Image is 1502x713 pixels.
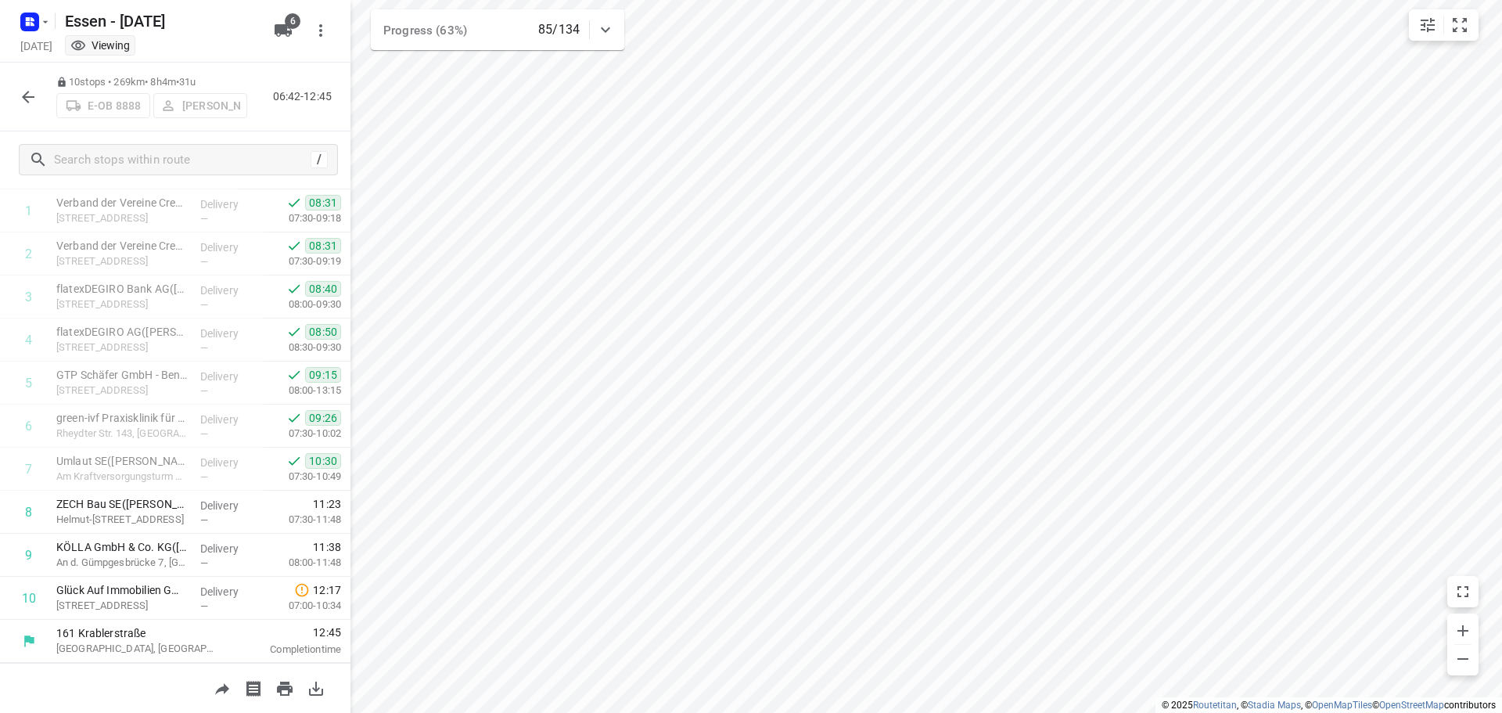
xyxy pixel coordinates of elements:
[56,340,188,355] p: [STREET_ADDRESS]
[1162,700,1496,711] li: © 2025 , © , © © contributors
[200,299,208,311] span: —
[1312,700,1372,711] a: OpenMapTiles
[264,598,341,614] p: 07:00-10:34
[269,680,300,695] span: Print route
[286,281,302,297] svg: Done
[264,383,341,398] p: 08:00-13:15
[200,471,208,483] span: —
[286,238,302,254] svg: Done
[264,254,341,269] p: 07:30-09:19
[1409,9,1479,41] div: small contained button group
[22,591,36,606] div: 10
[25,462,32,477] div: 7
[200,342,208,354] span: —
[56,281,188,297] p: flatexDEGIRO Bank AG(Simone Strunk)
[294,582,310,598] svg: Late
[56,195,188,211] p: Verband der Vereine Creditreform e.V.(Roman Grund)
[56,539,188,555] p: KÖLLA GmbH & Co. KG([PERSON_NAME])
[56,297,188,312] p: [STREET_ADDRESS]
[200,385,208,397] span: —
[54,148,311,172] input: Search stops within route
[286,367,302,383] svg: Done
[56,410,188,426] p: green-ivf Praxisklinik für Reproduktionsmedizin und Endokrinologie (BAG) (Sabine Heinze)
[264,426,341,441] p: 07:30-10:02
[56,496,188,512] p: ZECH Bau SE(Claus Wehmeyer)
[70,38,130,53] div: You are currently in view mode. To make any changes, go to edit project.
[313,582,341,598] span: 12:17
[264,469,341,484] p: 07:30-10:49
[200,369,258,384] p: Delivery
[200,412,258,427] p: Delivery
[285,13,300,29] span: 6
[25,505,32,520] div: 8
[273,88,338,105] p: 06:42-12:45
[200,196,258,212] p: Delivery
[179,76,196,88] span: 31u
[238,642,341,657] p: Completion time
[264,297,341,312] p: 08:00-09:30
[56,555,188,571] p: An d. Gümpgesbrücke 7, [GEOGRAPHIC_DATA]
[25,376,32,391] div: 5
[305,453,341,469] span: 10:30
[56,254,188,269] p: [STREET_ADDRESS]
[200,584,258,600] p: Delivery
[56,75,247,90] p: 10 stops • 269km • 8h4m
[305,15,336,46] button: More
[311,151,328,168] div: /
[200,455,258,470] p: Delivery
[56,469,188,484] p: Am Kraftversorgungsturm 3, Aachen
[56,383,188,398] p: Benzstraße 15, Grevenbroich
[207,680,238,695] span: Share route
[300,680,332,695] span: Download route
[305,367,341,383] span: 09:15
[286,324,302,340] svg: Done
[1412,9,1443,41] button: Map settings
[25,333,32,347] div: 4
[25,203,32,218] div: 1
[56,453,188,469] p: Umlaut SE([PERSON_NAME])
[200,283,258,298] p: Delivery
[305,195,341,211] span: 08:31
[286,195,302,211] svg: Done
[56,598,188,614] p: [STREET_ADDRESS]
[200,326,258,341] p: Delivery
[1193,700,1237,711] a: Routetitan
[56,367,188,383] p: GTP Schäfer GmbH - Benzstr.(Lisa Papay)
[383,23,467,38] span: Progress (63%)
[56,641,219,657] p: [GEOGRAPHIC_DATA], [GEOGRAPHIC_DATA]
[286,410,302,426] svg: Done
[264,211,341,226] p: 07:30-09:18
[56,582,188,598] p: Glück Auf Immobilien GmbH ([PERSON_NAME])
[56,211,188,226] p: [STREET_ADDRESS]
[264,512,341,528] p: 07:30-11:48
[56,426,188,441] p: Rheydter Str. 143, Grevenbroich
[200,428,208,440] span: —
[200,239,258,255] p: Delivery
[1379,700,1444,711] a: OpenStreetMap
[56,625,219,641] p: 161 Krablerstraße
[538,20,580,39] p: 85/134
[56,324,188,340] p: flatexDEGIRO AG(Ellen Heindrich)
[200,600,208,612] span: —
[305,238,341,254] span: 08:31
[305,324,341,340] span: 08:50
[200,541,258,556] p: Delivery
[371,9,624,50] div: Progress (63%)85/134
[286,453,302,469] svg: Done
[268,15,299,46] button: 6
[264,555,341,571] p: 08:00-11:48
[238,680,269,695] span: Print shipping labels
[264,340,341,355] p: 08:30-09:30
[200,256,208,268] span: —
[200,557,208,569] span: —
[313,496,341,512] span: 11:23
[25,419,32,434] div: 6
[56,238,188,254] p: Verband der Vereine Creditreform e.V.(Roman Grund)
[25,247,32,261] div: 2
[238,625,341,640] span: 12:45
[176,76,179,88] span: •
[305,410,341,426] span: 09:26
[25,290,32,304] div: 3
[1248,700,1301,711] a: Stadia Maps
[1444,9,1475,41] button: Fit zoom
